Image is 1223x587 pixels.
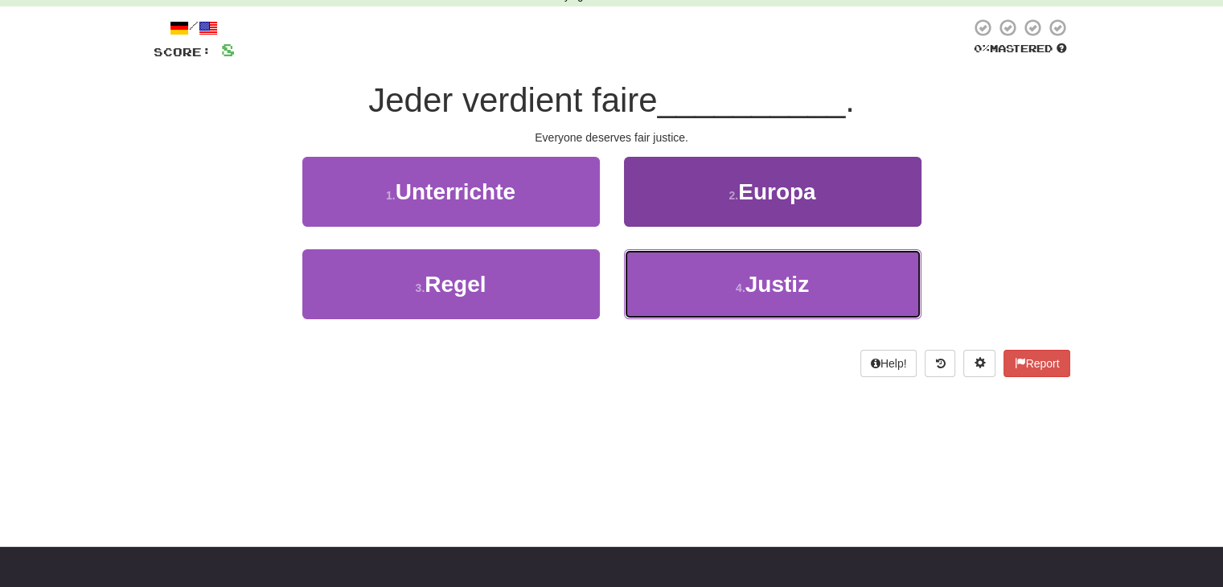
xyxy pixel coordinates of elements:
button: Round history (alt+y) [925,350,955,377]
button: 4.Justiz [624,249,921,319]
span: Unterrichte [396,179,515,204]
div: Everyone deserves fair justice. [154,129,1070,146]
button: 1.Unterrichte [302,157,600,227]
span: Justiz [745,272,809,297]
small: 3 . [416,281,425,294]
button: 2.Europa [624,157,921,227]
span: Regel [425,272,486,297]
span: __________ [658,81,846,119]
div: Mastered [971,42,1070,56]
span: Jeder verdient faire [368,81,658,119]
span: Score: [154,45,211,59]
small: 4 . [736,281,745,294]
small: 1 . [386,189,396,202]
button: Report [1003,350,1069,377]
small: 2 . [728,189,738,202]
span: 0 % [974,42,990,55]
div: / [154,18,235,38]
span: Europa [738,179,815,204]
button: 3.Regel [302,249,600,319]
span: . [845,81,855,119]
button: Help! [860,350,917,377]
span: 8 [221,39,235,60]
